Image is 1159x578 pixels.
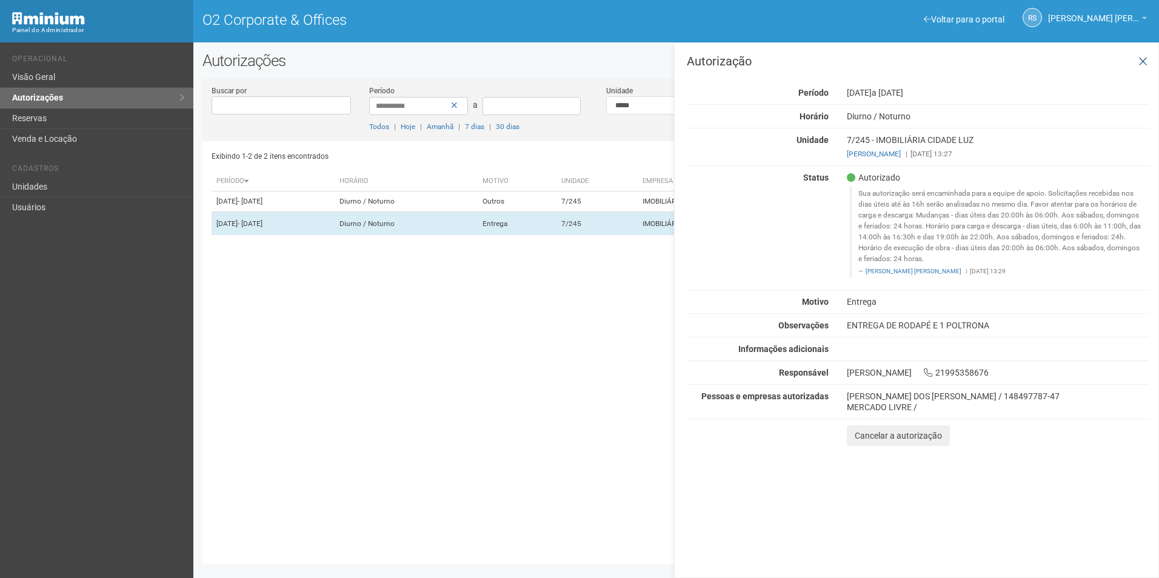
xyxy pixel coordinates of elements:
[489,122,491,131] span: |
[847,402,1149,413] div: MERCADO LIVRE /
[847,425,950,446] button: Cancelar a autorização
[212,85,247,96] label: Buscar por
[202,12,667,28] h1: O2 Corporate & Offices
[212,191,335,212] td: [DATE]
[12,25,184,36] div: Painel do Administrador
[802,297,829,307] strong: Motivo
[847,148,1149,159] div: [DATE] 13:27
[738,344,829,354] strong: Informações adicionais
[556,171,638,191] th: Unidade
[335,212,478,236] td: Diurno / Noturno
[966,268,967,274] span: |
[838,135,1158,159] div: 7/245 - IMOBILIÁRIA CIDADE LUZ
[872,88,903,98] span: a [DATE]
[212,171,335,191] th: Período
[369,122,389,131] a: Todos
[427,122,453,131] a: Amanhã
[638,171,840,191] th: Empresa
[866,268,961,274] a: [PERSON_NAME] [PERSON_NAME]
[335,191,478,212] td: Diurno / Noturno
[12,164,184,177] li: Cadastros
[420,122,422,131] span: |
[238,219,262,228] span: - [DATE]
[924,15,1004,24] a: Voltar para o portal
[687,55,1149,67] h3: Autorização
[847,172,900,183] span: Autorizado
[779,368,829,377] strong: Responsável
[906,150,907,158] span: |
[778,321,829,330] strong: Observações
[606,85,633,96] label: Unidade
[473,100,478,110] span: a
[335,171,478,191] th: Horário
[701,391,829,401] strong: Pessoas e empresas autorizadas
[394,122,396,131] span: |
[850,186,1149,277] blockquote: Sua autorização será encaminhada para a equipe de apoio. Solicitações recebidas nos dias úteis at...
[1048,15,1147,25] a: [PERSON_NAME] [PERSON_NAME]
[858,267,1143,276] footer: [DATE] 13:29
[638,191,840,212] td: IMOBILIÁRIA CIDADE LUZ
[638,212,840,236] td: IMOBILIÁRIA CIDADE LUZ
[800,111,829,121] strong: Horário
[238,197,262,205] span: - [DATE]
[212,147,672,165] div: Exibindo 1-2 de 2 itens encontrados
[838,367,1158,378] div: [PERSON_NAME] 21995358676
[12,12,85,25] img: Minium
[838,111,1158,122] div: Diurno / Noturno
[847,391,1149,402] div: [PERSON_NAME] DOS [PERSON_NAME] / 148497787-47
[556,191,638,212] td: 7/245
[838,296,1158,307] div: Entrega
[458,122,460,131] span: |
[12,55,184,67] li: Operacional
[803,173,829,182] strong: Status
[1023,8,1042,27] a: RS
[478,212,556,236] td: Entrega
[212,212,335,236] td: [DATE]
[847,150,901,158] a: [PERSON_NAME]
[838,87,1158,98] div: [DATE]
[797,135,829,145] strong: Unidade
[478,171,556,191] th: Motivo
[369,85,395,96] label: Período
[496,122,519,131] a: 30 dias
[1048,2,1139,23] span: Rayssa Soares Ribeiro
[838,320,1158,331] div: ENTREGA DE RODAPÉ E 1 POLTRONA
[202,51,1150,70] h2: Autorizações
[465,122,484,131] a: 7 dias
[478,191,556,212] td: Outros
[798,88,829,98] strong: Período
[401,122,415,131] a: Hoje
[556,212,638,236] td: 7/245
